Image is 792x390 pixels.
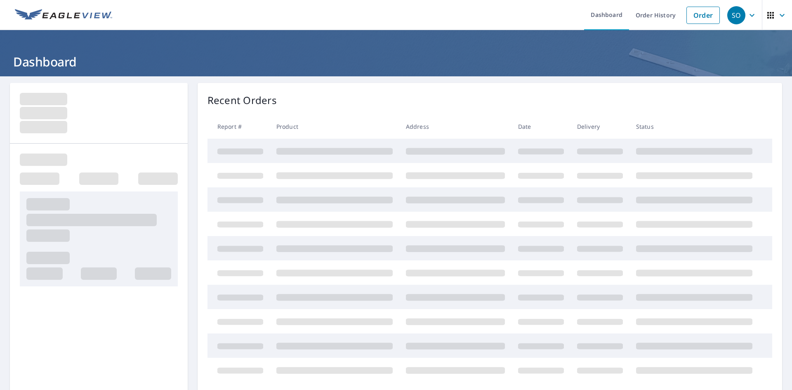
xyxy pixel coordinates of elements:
th: Delivery [570,114,629,139]
p: Recent Orders [207,93,277,108]
img: EV Logo [15,9,112,21]
th: Address [399,114,511,139]
a: Order [686,7,720,24]
th: Report # [207,114,270,139]
div: SO [727,6,745,24]
th: Product [270,114,399,139]
th: Date [511,114,570,139]
h1: Dashboard [10,53,782,70]
th: Status [629,114,759,139]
